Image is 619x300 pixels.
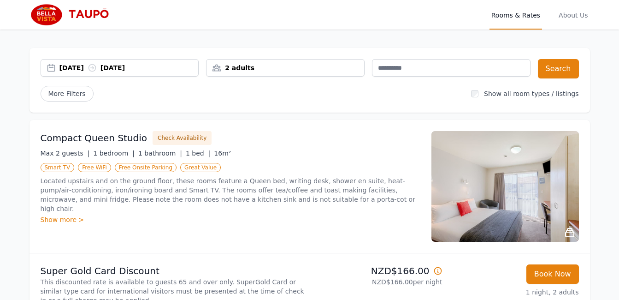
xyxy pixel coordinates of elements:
div: [DATE] [DATE] [59,63,199,72]
span: More Filters [41,86,94,102]
span: 16m² [214,150,231,157]
span: 1 bedroom | [93,150,135,157]
button: Check Availability [153,131,212,145]
p: Super Gold Card Discount [41,264,306,277]
p: Located upstairs and on the ground floor, these rooms feature a Queen bed, writing desk, shower e... [41,176,420,213]
button: Search [538,59,579,78]
p: NZD$166.00 [313,264,442,277]
span: Great Value [180,163,221,172]
span: Smart TV [41,163,75,172]
span: Free WiFi [78,163,111,172]
h3: Compact Queen Studio [41,132,147,144]
div: 2 adults [206,63,364,72]
div: Show more > [41,215,420,224]
button: Book Now [526,264,579,284]
span: 1 bed | [186,150,210,157]
span: Free Onsite Parking [115,163,177,172]
label: Show all room types / listings [484,90,578,97]
p: 1 night, 2 adults [450,288,579,297]
img: Bella Vista Taupo [29,4,118,26]
p: NZD$166.00 per night [313,277,442,287]
span: 1 bathroom | [138,150,182,157]
span: Max 2 guests | [41,150,90,157]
